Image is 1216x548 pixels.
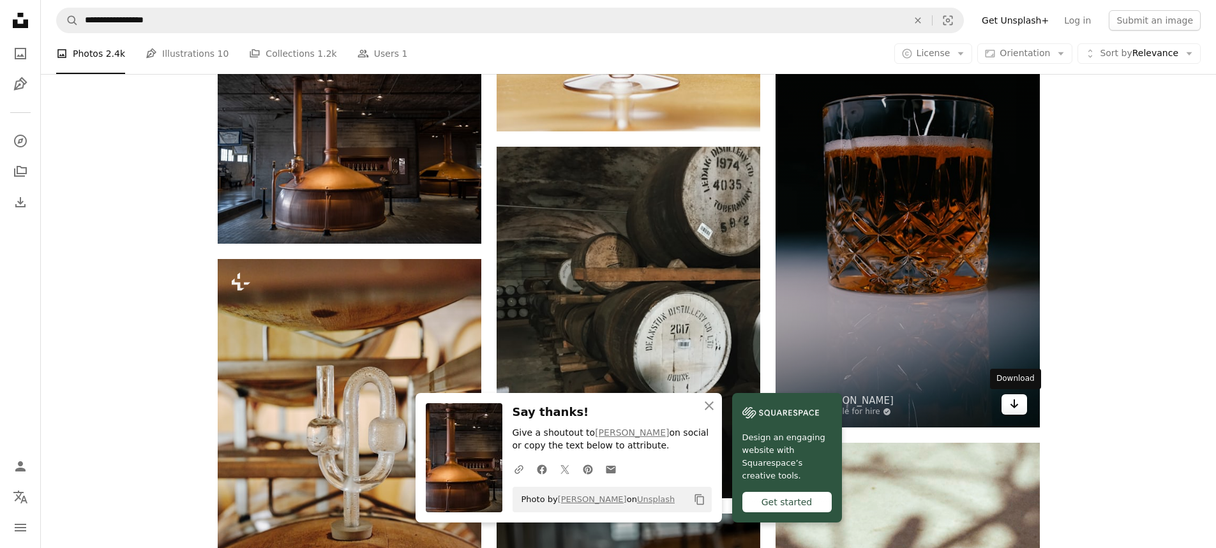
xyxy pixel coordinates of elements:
[974,10,1056,31] a: Get Unsplash+
[977,43,1072,64] button: Orientation
[776,187,1039,198] a: A glass filled with liquid sitting on top of a table
[558,494,627,504] a: [PERSON_NAME]
[8,41,33,66] a: Photos
[894,43,973,64] button: License
[497,147,760,498] img: pile of oak barrels inside tunnel
[317,47,336,61] span: 1.2k
[513,427,712,452] p: Give a shoutout to on social or copy the text below to attribute.
[814,394,894,407] a: [PERSON_NAME]
[1109,10,1201,31] button: Submit an image
[917,48,950,58] span: License
[8,71,33,97] a: Illustrations
[1000,48,1050,58] span: Orientation
[56,8,964,33] form: Find visuals sitewide
[57,8,79,33] button: Search Unsplash
[1002,394,1027,415] a: Download
[218,68,481,243] img: brown pizza oven
[8,128,33,154] a: Explore
[218,149,481,161] a: brown pizza oven
[218,429,481,440] a: A close up of a bunch of wine barrels
[8,484,33,510] button: Language
[249,33,336,74] a: Collections 1.2k
[218,47,229,61] span: 10
[515,489,675,510] span: Photo by on
[637,494,675,504] a: Unsplash
[146,33,229,74] a: Illustrations 10
[1077,43,1201,64] button: Sort byRelevance
[576,456,599,482] a: Share on Pinterest
[742,492,832,512] div: Get started
[8,189,33,215] a: Download History
[689,489,710,510] button: Copy to clipboard
[513,403,712,422] h3: Say thanks!
[357,33,408,74] a: Users 1
[553,456,576,482] a: Share on Twitter
[8,454,33,479] a: Log in / Sign up
[595,427,669,438] a: [PERSON_NAME]
[814,407,894,417] a: Available for hire
[8,159,33,184] a: Collections
[8,8,33,36] a: Home — Unsplash
[742,431,832,482] span: Design an engaging website with Squarespace’s creative tools.
[8,515,33,540] button: Menu
[1100,47,1178,60] span: Relevance
[530,456,553,482] a: Share on Facebook
[742,403,819,422] img: file-1606177908946-d1eed1cbe4f5image
[402,47,407,61] span: 1
[1100,48,1132,58] span: Sort by
[732,393,842,522] a: Design an engaging website with Squarespace’s creative tools.Get started
[1056,10,1099,31] a: Log in
[497,316,760,328] a: pile of oak barrels inside tunnel
[904,8,932,33] button: Clear
[933,8,963,33] button: Visual search
[990,369,1041,389] div: Download
[599,456,622,482] a: Share over email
